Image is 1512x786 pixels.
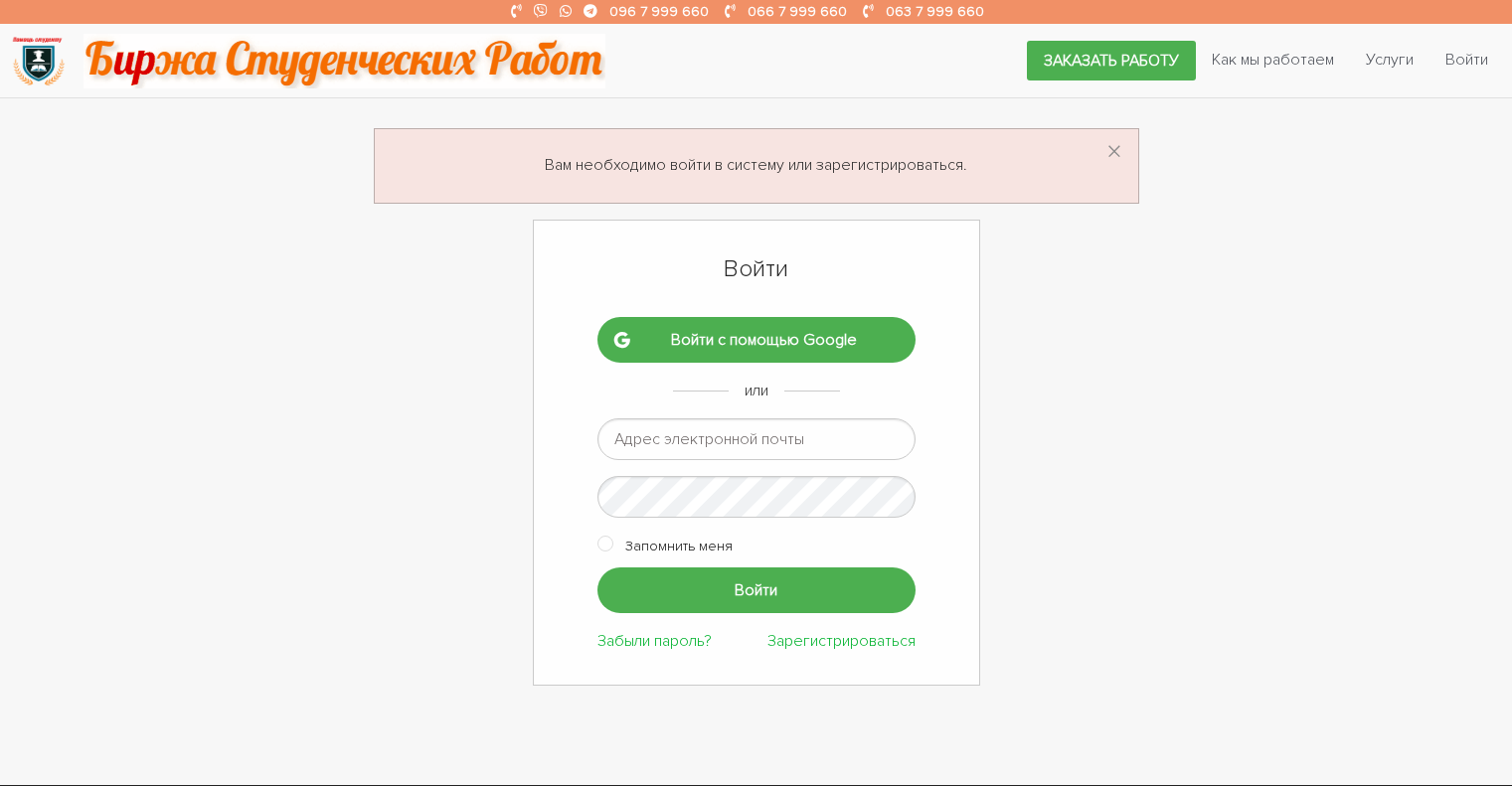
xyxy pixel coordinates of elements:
a: Войти с помощью Google [597,317,916,363]
img: motto-2ce64da2796df845c65ce8f9480b9c9d679903764b3ca6da4b6de107518df0fe.gif [84,34,605,88]
a: Заказать работу [1027,41,1196,80]
a: Зарегистрироваться [767,631,916,651]
a: Как мы работаем [1196,41,1350,79]
input: Адрес электронной почты [597,418,916,460]
a: 063 7 999 660 [886,3,984,20]
a: Услуги [1350,41,1429,79]
h1: Войти [597,252,916,286]
span: × [1106,133,1122,172]
label: Запомнить меня [625,534,733,558]
a: Войти [1429,41,1504,79]
a: 096 7 999 660 [609,3,709,20]
a: 066 7 999 660 [748,3,847,20]
img: logo-135dea9cf721667cc4ddb0c1795e3ba8b7f362e3d0c04e2cc90b931989920324.png [11,34,66,88]
a: Забыли пароль? [597,631,712,651]
input: Войти [597,567,916,612]
p: Вам необходимо войти в систему или зарегистрироваться. [399,153,1114,179]
span: Войти с помощью Google [629,332,899,349]
button: Dismiss alert [1106,137,1122,169]
span: или [745,381,768,400]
